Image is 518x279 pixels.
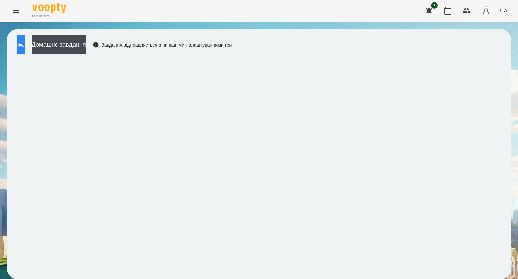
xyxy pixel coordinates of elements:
button: Menu [8,3,24,19]
img: avatar_s.png [481,6,491,16]
span: For Business [32,14,66,18]
button: UA [497,4,510,17]
span: 1 [431,2,438,9]
img: Voopty Logo [32,3,66,13]
button: Домашнє завдання [32,35,86,54]
span: UA [500,7,507,14]
div: Завдання відправляється з нинішніми налаштуваннями гри [93,42,232,48]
